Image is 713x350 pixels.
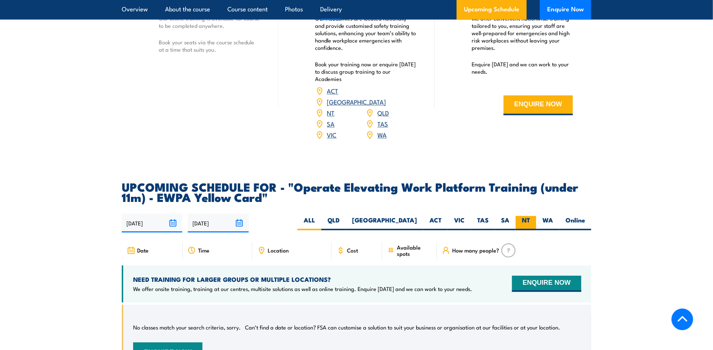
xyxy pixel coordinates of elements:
[245,324,560,331] p: Can’t find a date or location? FSA can customise a solution to suit your business or organisation...
[377,130,387,139] a: WA
[159,38,260,53] p: Book your seats via the course schedule at a time that suits you.
[133,285,472,292] p: We offer onsite training, training at our centres, multisite solutions as well as online training...
[448,216,471,230] label: VIC
[133,275,472,283] h4: NEED TRAINING FOR LARGER GROUPS OR MULTIPLE LOCATIONS?
[512,276,581,292] button: ENQUIRE NOW
[397,244,432,257] span: Available spots
[516,216,536,230] label: NT
[122,214,182,232] input: From date
[472,15,573,51] p: We offer convenient nationwide training tailored to you, ensuring your staff are well-prepared fo...
[377,108,389,117] a: QLD
[471,216,495,230] label: TAS
[268,247,289,253] span: Location
[504,95,573,115] button: ENQUIRE NOW
[472,60,573,75] p: Enquire [DATE] and we can work to your needs.
[315,60,417,82] p: Book your training now or enquire [DATE] to discuss group training to our Academies
[347,247,358,253] span: Cost
[495,216,516,230] label: SA
[536,216,559,230] label: WA
[423,216,448,230] label: ACT
[122,181,591,202] h2: UPCOMING SCHEDULE FOR - "Operate Elevating Work Platform Training (under 11m) - EWPA Yellow Card"
[137,247,149,253] span: Date
[346,216,423,230] label: [GEOGRAPHIC_DATA]
[315,15,417,51] p: Our Academies are located nationally and provide customised safety training solutions, enhancing ...
[133,324,241,331] p: No classes match your search criteria, sorry.
[327,97,386,106] a: [GEOGRAPHIC_DATA]
[327,119,335,128] a: SA
[327,108,335,117] a: NT
[188,214,248,232] input: To date
[452,247,499,253] span: How many people?
[198,247,209,253] span: Time
[559,216,591,230] label: Online
[297,216,321,230] label: ALL
[377,119,388,128] a: TAS
[159,15,260,29] p: Our online training is available for course to be completed anywhere.
[327,86,339,95] a: ACT
[321,216,346,230] label: QLD
[327,130,337,139] a: VIC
